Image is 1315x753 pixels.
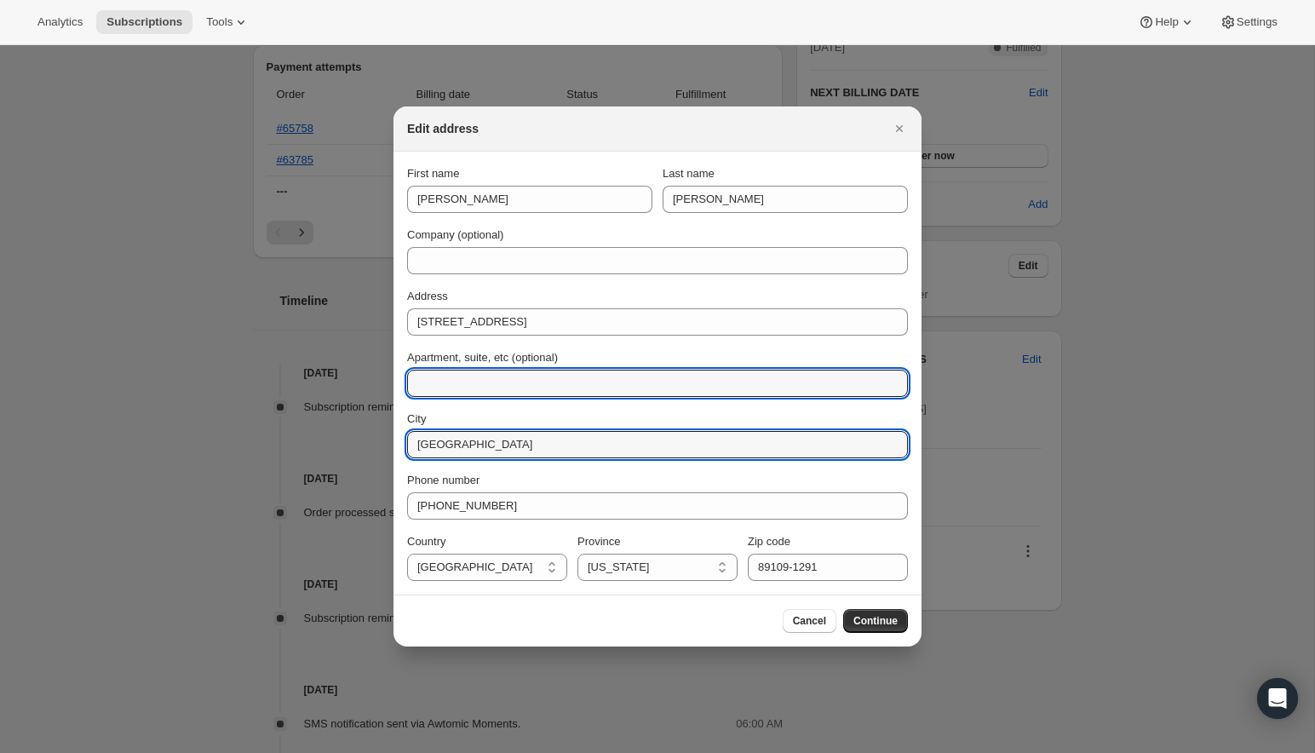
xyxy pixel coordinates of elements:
[96,10,192,34] button: Subscriptions
[407,412,426,425] span: City
[407,167,459,180] span: First name
[106,15,182,29] span: Subscriptions
[407,290,448,302] span: Address
[1237,15,1278,29] span: Settings
[1155,15,1178,29] span: Help
[407,474,479,486] span: Phone number
[27,10,93,34] button: Analytics
[37,15,83,29] span: Analytics
[1257,678,1298,719] div: Open Intercom Messenger
[196,10,260,34] button: Tools
[407,120,479,137] h2: Edit address
[407,228,503,241] span: Company (optional)
[843,609,908,633] button: Continue
[577,535,621,548] span: Province
[1128,10,1205,34] button: Help
[206,15,233,29] span: Tools
[887,117,911,141] button: Close
[407,535,446,548] span: Country
[793,614,826,628] span: Cancel
[853,614,898,628] span: Continue
[748,535,790,548] span: Zip code
[1209,10,1288,34] button: Settings
[783,609,836,633] button: Cancel
[407,351,558,364] span: Apartment, suite, etc (optional)
[663,167,715,180] span: Last name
